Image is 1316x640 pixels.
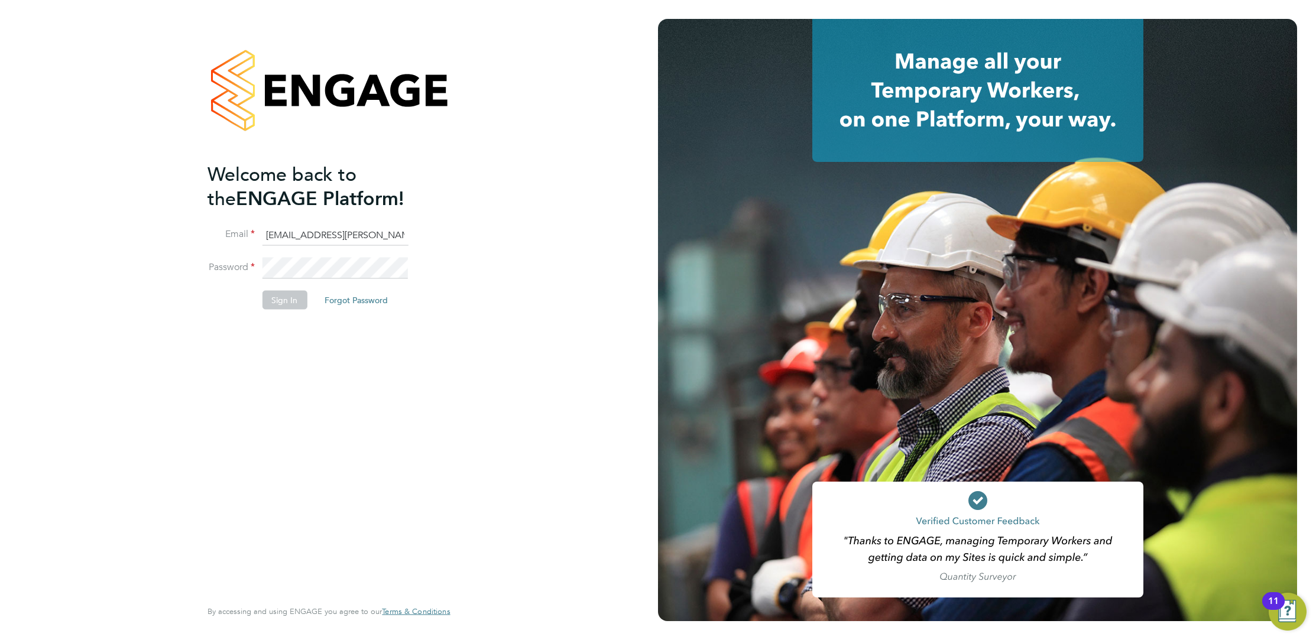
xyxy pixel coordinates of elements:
[208,162,438,210] h2: ENGAGE Platform!
[1269,593,1307,631] button: Open Resource Center, 11 new notifications
[208,261,255,274] label: Password
[208,606,450,616] span: By accessing and using ENGAGE you agree to our
[262,290,307,309] button: Sign In
[262,225,408,246] input: Enter your work email...
[1268,601,1279,616] div: 11
[382,606,450,616] span: Terms & Conditions
[382,607,450,616] a: Terms & Conditions
[208,163,356,210] span: Welcome back to the
[208,228,255,241] label: Email
[315,290,397,309] button: Forgot Password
